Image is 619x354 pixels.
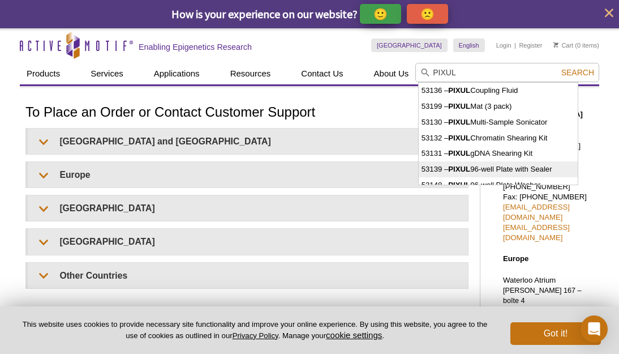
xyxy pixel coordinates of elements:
p: This website uses cookies to provide necessary site functionality and improve your online experie... [18,319,492,341]
a: Register [519,41,542,49]
p: 🙁 [420,7,435,21]
strong: Europe [503,254,528,263]
summary: [GEOGRAPHIC_DATA] and [GEOGRAPHIC_DATA] [28,129,468,154]
div: Open Intercom Messenger [581,315,608,343]
strong: PIXUL [448,86,470,95]
h2: Enabling Epigenetics Research [139,42,252,52]
a: Login [496,41,511,49]
button: close [602,6,616,20]
strong: PIXUL [448,165,470,173]
a: About Us [367,63,416,84]
button: cookie settings [326,330,382,340]
summary: [GEOGRAPHIC_DATA] [28,195,468,221]
strong: PIXUL [448,134,470,142]
summary: Other Countries [28,263,468,288]
li: 53136 – Coupling Fluid [419,83,578,99]
strong: PIXUL [448,149,470,157]
input: Keyword, Cat. No. [415,63,599,82]
li: 53132 – Chromatin Shearing Kit [419,130,578,146]
a: Resources [223,63,278,84]
span: Search [561,68,594,77]
li: 53131 – gDNA Shearing Kit [419,146,578,161]
button: Search [558,67,597,78]
a: [GEOGRAPHIC_DATA] [371,39,448,52]
strong: PIXUL [448,181,470,189]
summary: Europe [28,162,468,187]
strong: PIXUL [448,102,470,110]
a: Services [84,63,130,84]
a: Products [20,63,67,84]
a: [EMAIL_ADDRESS][DOMAIN_NAME] [503,223,570,242]
li: 53199 – Mat (3 pack) [419,99,578,114]
li: 53130 – Multi-Sample Sonicator [419,114,578,130]
strong: PIXUL [448,118,470,126]
li: 53148 – 96-well Plate Washer [419,177,578,193]
h1: To Place an Order or Contact Customer Support [25,105,468,121]
summary: [GEOGRAPHIC_DATA] [28,229,468,254]
button: Got it! [510,322,601,345]
a: Cart [553,41,573,49]
a: Applications [147,63,207,84]
img: Your Cart [553,42,558,48]
p: 🙂 [373,7,388,21]
li: 53139 – 96-well Plate with Sealer [419,161,578,177]
span: How is your experience on our website? [171,7,358,21]
a: [EMAIL_ADDRESS][DOMAIN_NAME] [503,203,570,221]
li: | [514,39,516,52]
a: Contact Us [294,63,350,84]
a: Privacy Policy [233,331,278,340]
p: [STREET_ADDRESS] [GEOGRAPHIC_DATA] Toll Free: [PHONE_NUMBER] Direct: [PHONE_NUMBER] Fax: [PHONE_N... [503,131,594,243]
li: (0 items) [553,39,599,52]
a: English [453,39,485,52]
span: [PERSON_NAME] 167 – boîte 4 BE-1410 [GEOGRAPHIC_DATA], [GEOGRAPHIC_DATA] [503,287,582,335]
